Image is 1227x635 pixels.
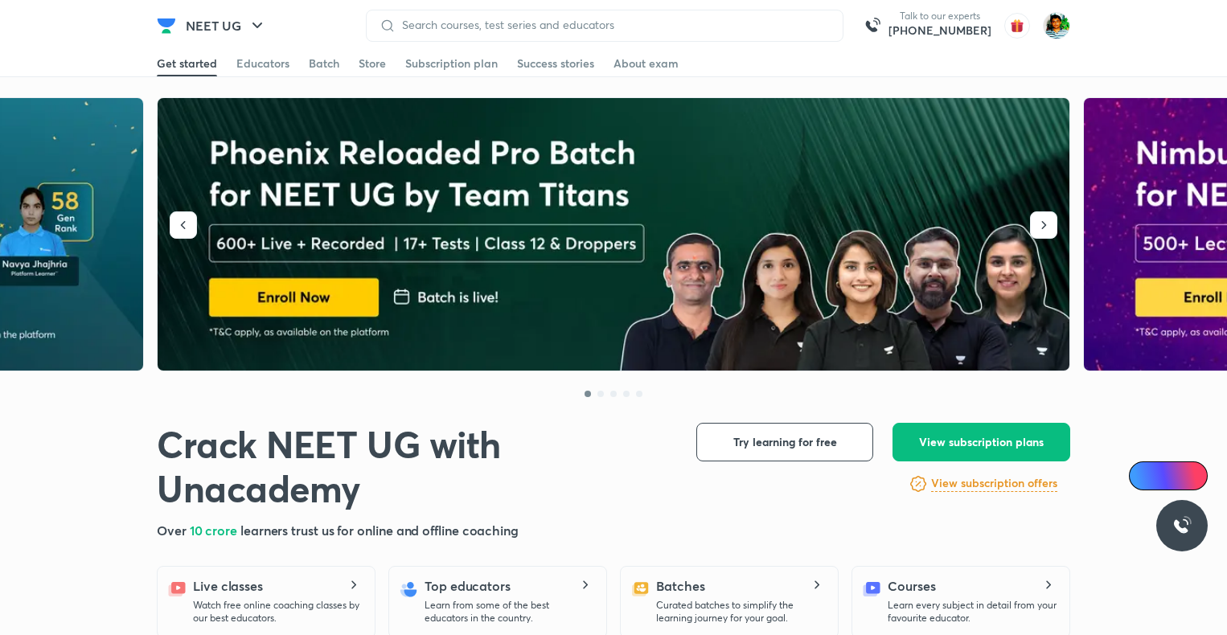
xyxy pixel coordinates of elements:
[309,51,339,76] a: Batch
[157,423,671,511] h1: Crack NEET UG with Unacademy
[190,522,240,539] span: 10 crore
[157,16,176,35] img: Company Logo
[1139,469,1151,482] img: Icon
[893,423,1070,461] button: View subscription plans
[1155,469,1198,482] span: Ai Doubts
[856,10,888,42] img: call-us
[1129,461,1208,490] a: Ai Doubts
[888,10,991,23] p: Talk to our experts
[888,23,991,39] a: [PHONE_NUMBER]
[405,55,498,72] div: Subscription plan
[888,576,935,596] h5: Courses
[359,55,386,72] div: Store
[919,434,1044,450] span: View subscription plans
[656,576,704,596] h5: Batches
[425,576,511,596] h5: Top educators
[157,55,217,72] div: Get started
[517,51,594,76] a: Success stories
[157,51,217,76] a: Get started
[425,599,593,625] p: Learn from some of the best educators in the country.
[405,51,498,76] a: Subscription plan
[888,599,1057,625] p: Learn every subject in detail from your favourite educator.
[656,599,825,625] p: Curated batches to simplify the learning journey for your goal.
[1004,13,1030,39] img: avatar
[1172,516,1192,535] img: ttu
[236,55,289,72] div: Educators
[236,51,289,76] a: Educators
[931,474,1057,494] a: View subscription offers
[517,55,594,72] div: Success stories
[1043,12,1070,39] img: Mehul Ghosh
[359,51,386,76] a: Store
[309,55,339,72] div: Batch
[396,18,830,31] input: Search courses, test series and educators
[613,51,679,76] a: About exam
[176,10,277,42] button: NEET UG
[240,522,519,539] span: learners trust us for online and offline coaching
[613,55,679,72] div: About exam
[733,434,837,450] span: Try learning for free
[696,423,873,461] button: Try learning for free
[193,576,263,596] h5: Live classes
[157,522,190,539] span: Over
[193,599,362,625] p: Watch free online coaching classes by our best educators.
[931,475,1057,492] h6: View subscription offers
